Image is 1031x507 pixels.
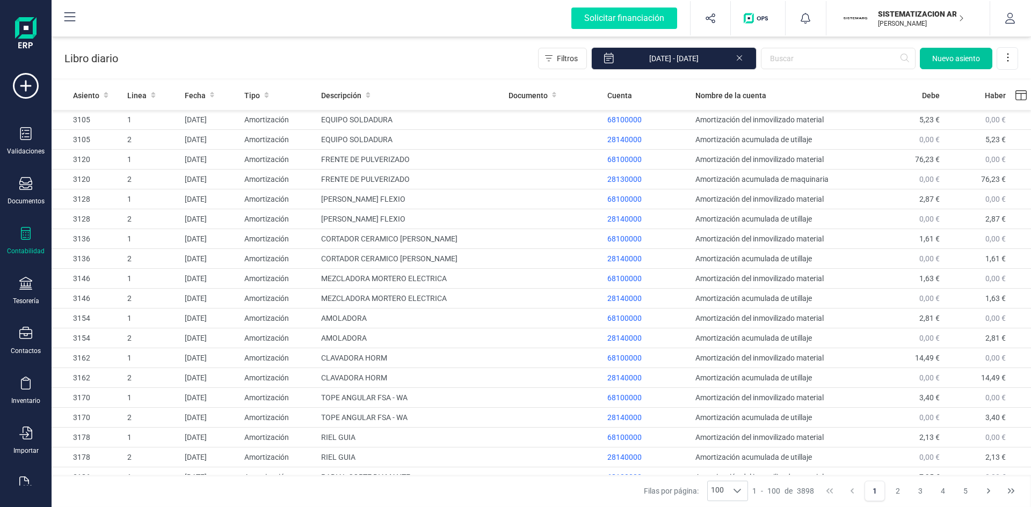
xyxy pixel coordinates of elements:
[123,348,180,368] td: 1
[695,90,766,101] span: Nombre de la cuenta
[317,368,504,388] td: CLAVADORA HORM
[123,328,180,348] td: 2
[691,467,878,487] td: Amortización del inmovilizado material
[317,408,504,428] td: TOPE ANGULAR FSA - WA
[919,294,940,303] span: 0,00 €
[985,135,1006,144] span: 5,23 €
[180,229,240,249] td: [DATE]
[11,396,40,405] div: Inventario
[52,467,123,487] td: 3186
[240,428,317,447] td: Amortización
[240,447,317,467] td: Amortización
[240,130,317,150] td: Amortización
[557,53,578,64] span: Filtros
[607,273,687,284] p: 68100000
[240,328,317,348] td: Amortización
[240,229,317,249] td: Amortización
[123,189,180,209] td: 1
[819,481,840,501] button: First Page
[865,481,885,501] button: Page 1
[180,467,240,487] td: [DATE]
[985,473,1006,481] span: 0,00 €
[691,348,878,368] td: Amortización del inmovilizado material
[317,229,504,249] td: CORTADOR CERAMICO [PERSON_NAME]
[180,388,240,408] td: [DATE]
[317,170,504,189] td: FRENTE DE PULVERIZADO
[761,48,916,69] input: Buscar
[985,195,1006,203] span: 0,00 €
[180,308,240,328] td: [DATE]
[691,447,878,467] td: Amortización acumulada de utillaje
[52,269,123,289] td: 3146
[123,467,180,487] td: 1
[607,253,687,264] p: 28140000
[607,472,687,482] p: 68100000
[317,289,504,308] td: MEZCLADORA MORTERO ELECTRICA
[985,433,1006,442] span: 0,00 €
[509,90,548,101] span: Documento
[607,90,632,101] span: Cuenta
[919,274,940,283] span: 1,63 €
[985,254,1006,263] span: 1,61 €
[878,9,964,19] p: SISTEMATIZACION ARQUITECTONICA EN REFORMAS SL
[52,150,123,170] td: 3120
[607,154,687,165] p: 68100000
[240,170,317,189] td: Amortización
[919,393,940,402] span: 3,40 €
[52,447,123,467] td: 3178
[985,90,1006,101] span: Haber
[73,90,99,101] span: Asiento
[240,388,317,408] td: Amortización
[915,354,940,362] span: 14,49 €
[978,481,999,501] button: Next Page
[607,392,687,403] p: 68100000
[981,175,1006,183] span: 76,23 €
[317,388,504,408] td: TOPE ANGULAR FSA - WA
[123,428,180,447] td: 1
[123,368,180,388] td: 2
[919,453,940,461] span: 0,00 €
[317,428,504,447] td: RIEL GUIA
[240,150,317,170] td: Amortización
[7,147,45,156] div: Validaciones
[985,354,1006,362] span: 0,00 €
[607,114,687,125] p: 68100000
[240,209,317,229] td: Amortización
[240,348,317,368] td: Amortización
[240,110,317,130] td: Amortización
[52,229,123,249] td: 3136
[180,150,240,170] td: [DATE]
[607,174,687,185] p: 28130000
[123,229,180,249] td: 1
[52,289,123,308] td: 3146
[607,214,687,224] p: 28140000
[123,130,180,150] td: 2
[317,150,504,170] td: FRENTE DE PULVERIZADO
[180,189,240,209] td: [DATE]
[919,135,940,144] span: 0,00 €
[644,481,748,501] div: Filas por página:
[919,314,940,322] span: 2,81 €
[985,215,1006,223] span: 2,87 €
[180,447,240,467] td: [DATE]
[985,274,1006,283] span: 0,00 €
[607,412,687,423] p: 28140000
[691,269,878,289] td: Amortización del inmovilizado material
[123,249,180,269] td: 2
[691,328,878,348] td: Amortización acumulada de utillaje
[180,328,240,348] td: [DATE]
[52,428,123,447] td: 3178
[985,155,1006,164] span: 0,00 €
[691,229,878,249] td: Amortización del inmovilizado material
[919,373,940,382] span: 0,00 €
[123,170,180,189] td: 2
[64,51,118,66] p: Libro diario
[752,486,757,496] span: 1
[52,189,123,209] td: 3128
[180,408,240,428] td: [DATE]
[922,90,940,101] span: Debe
[123,150,180,170] td: 1
[691,289,878,308] td: Amortización acumulada de utillaje
[52,328,123,348] td: 3154
[240,289,317,308] td: Amortización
